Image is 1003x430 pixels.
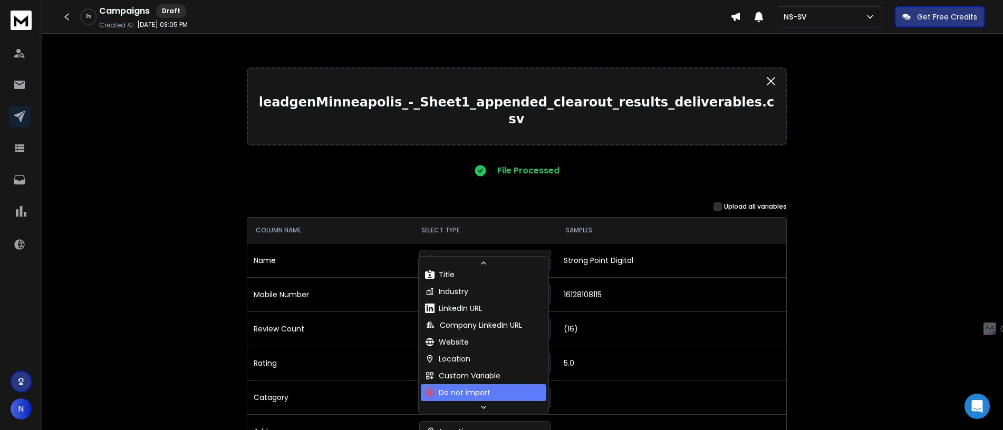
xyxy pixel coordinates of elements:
td: Name [247,243,413,277]
div: Industry [425,286,468,297]
label: Upload all variables [724,202,787,211]
p: Get Free Credits [917,12,977,22]
td: Rating [247,346,413,380]
div: Website [425,337,469,347]
td: 5.0 [557,346,786,380]
span: N [11,398,32,419]
td: 16128108115 [557,277,786,311]
td: Catagory [247,380,413,414]
div: Location [425,354,470,364]
div: LinkedIn URL [425,303,482,314]
th: SELECT TYPE [413,218,557,243]
p: [DATE] 03:05 PM [137,21,188,29]
img: logo [11,11,32,30]
p: 0 % [86,14,91,20]
div: Custom Variable [425,370,500,381]
div: Title [425,269,455,280]
p: NS-SV [784,12,811,22]
div: Draft [156,4,186,18]
div: Company LinkedIn URL [425,320,522,330]
p: Created At: [99,21,135,30]
div: Do not import [425,387,490,398]
td: (16) [557,311,786,346]
th: COLUMN NAME [247,218,413,243]
td: Strong Point Digital [557,243,786,277]
p: File Processed [497,164,560,177]
th: SAMPLES [557,218,786,243]
h1: Campaigns [99,5,150,17]
td: Review Count [247,311,413,346]
td: Mobile Number [247,277,413,311]
p: leadgenMinneapolis_-_Sheet1_appended_clearout_results_deliverables.csv [256,94,777,128]
div: Open Intercom Messenger [965,394,990,419]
